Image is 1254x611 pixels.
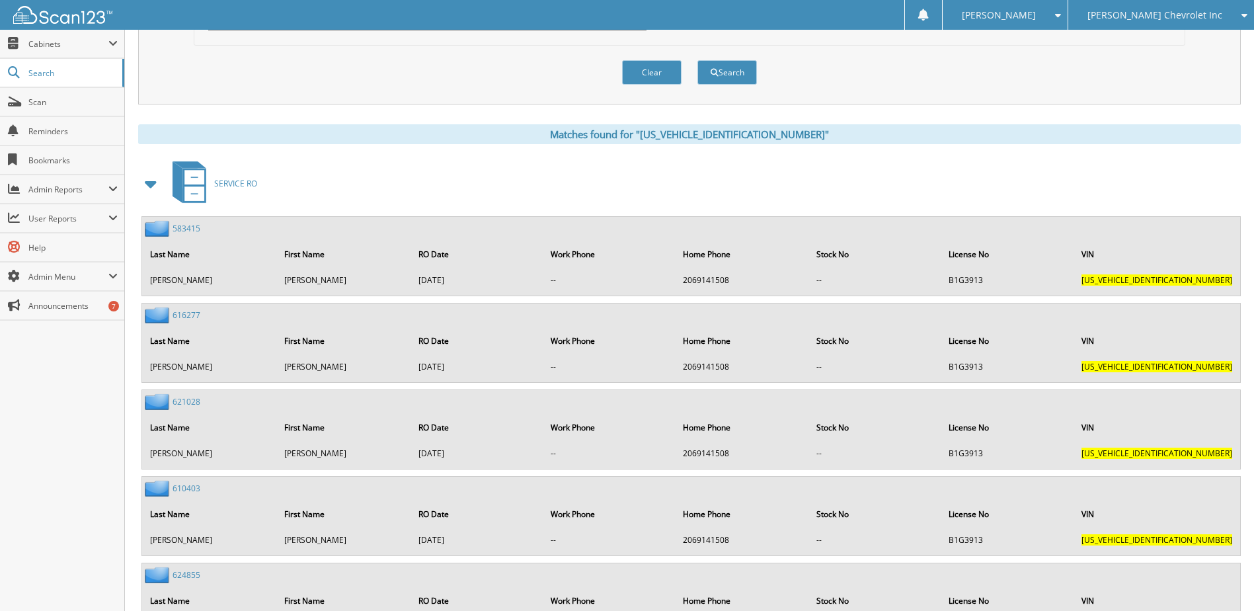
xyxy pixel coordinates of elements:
th: RO Date [412,501,543,528]
span: Admin Menu [28,271,108,282]
th: Stock No [810,241,941,268]
th: License No [942,501,1074,528]
td: B1G3913 [942,529,1074,551]
th: License No [942,241,1074,268]
span: [US_VEHICLE_IDENTIFICATION_NUMBER] [1081,534,1232,546]
a: 610403 [173,483,200,494]
td: -- [544,529,675,551]
td: [PERSON_NAME] [278,269,411,291]
td: [PERSON_NAME] [278,442,411,464]
th: License No [942,414,1074,441]
a: SERVICE RO [165,157,257,210]
img: folder2.png [145,220,173,237]
span: [US_VEHICLE_IDENTIFICATION_NUMBER] [1081,448,1232,459]
th: Home Phone [676,414,808,441]
span: SERVICE RO [214,178,257,189]
td: 2069141508 [676,356,808,378]
th: First Name [278,241,411,268]
th: Stock No [810,501,941,528]
td: [PERSON_NAME] [278,529,411,551]
td: [PERSON_NAME] [143,269,276,291]
span: Help [28,242,118,253]
th: RO Date [412,414,543,441]
td: -- [810,356,941,378]
th: RO Date [412,327,543,354]
th: Stock No [810,327,941,354]
th: Home Phone [676,501,808,528]
td: [DATE] [412,442,543,464]
td: [PERSON_NAME] [143,529,276,551]
img: folder2.png [145,393,173,410]
span: Reminders [28,126,118,137]
td: -- [810,269,941,291]
img: scan123-logo-white.svg [13,6,112,24]
span: [US_VEHICLE_IDENTIFICATION_NUMBER] [1081,274,1232,286]
th: Home Phone [676,241,808,268]
td: B1G3913 [942,269,1074,291]
span: Search [28,67,116,79]
td: -- [810,442,941,464]
th: Last Name [143,414,276,441]
th: First Name [278,501,411,528]
td: -- [544,442,675,464]
th: Work Phone [544,501,675,528]
td: [DATE] [412,529,543,551]
td: B1G3913 [942,356,1074,378]
img: folder2.png [145,480,173,497]
th: Home Phone [676,327,808,354]
span: Admin Reports [28,184,108,195]
span: [US_VEHICLE_IDENTIFICATION_NUMBER] [1081,361,1232,372]
th: License No [942,327,1074,354]
th: Last Name [143,501,276,528]
th: First Name [278,414,411,441]
td: 2069141508 [676,442,808,464]
span: Bookmarks [28,155,118,166]
span: [PERSON_NAME] Chevrolet Inc [1087,11,1222,19]
th: VIN [1075,327,1239,354]
td: B1G3913 [942,442,1074,464]
th: VIN [1075,501,1239,528]
td: [PERSON_NAME] [143,356,276,378]
span: Announcements [28,300,118,311]
td: 2069141508 [676,269,808,291]
iframe: Chat Widget [1188,548,1254,611]
td: -- [810,529,941,551]
td: [PERSON_NAME] [143,442,276,464]
span: [PERSON_NAME] [962,11,1036,19]
th: Stock No [810,414,941,441]
a: 583415 [173,223,200,234]
td: [PERSON_NAME] [278,356,411,378]
button: Clear [622,60,682,85]
td: -- [544,269,675,291]
th: Work Phone [544,327,675,354]
a: 621028 [173,396,200,407]
td: -- [544,356,675,378]
td: 2069141508 [676,529,808,551]
img: folder2.png [145,307,173,323]
div: 7 [108,301,119,311]
th: Last Name [143,241,276,268]
img: folder2.png [145,567,173,583]
th: Work Phone [544,241,675,268]
div: Matches found for "[US_VEHICLE_IDENTIFICATION_NUMBER]" [138,124,1241,144]
th: Work Phone [544,414,675,441]
span: User Reports [28,213,108,224]
a: 616277 [173,309,200,321]
th: RO Date [412,241,543,268]
td: [DATE] [412,356,543,378]
th: First Name [278,327,411,354]
button: Search [697,60,757,85]
td: [DATE] [412,269,543,291]
th: VIN [1075,414,1239,441]
a: 624855 [173,569,200,581]
th: Last Name [143,327,276,354]
span: Scan [28,97,118,108]
span: Cabinets [28,38,108,50]
th: VIN [1075,241,1239,268]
